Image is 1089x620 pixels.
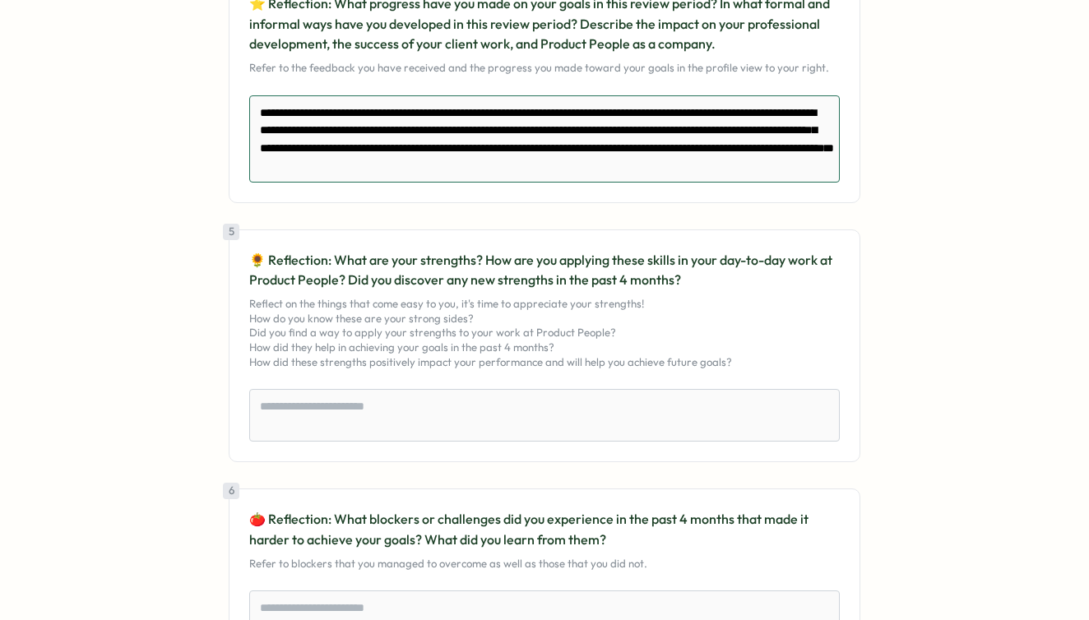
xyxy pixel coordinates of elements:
[249,557,840,571] p: Refer to blockers that you managed to overcome as well as those that you did not.
[223,224,239,240] div: 5
[249,61,840,76] p: Refer to the feedback you have received and the progress you made toward your goals in the profil...
[249,509,840,550] p: 🍅 Reflection: What blockers or challenges did you experience in the past 4 months that made it ha...
[249,297,840,369] p: Reflect on the things that come easy to you, it's time to appreciate your strengths! How do you k...
[223,483,239,499] div: 6
[249,250,840,291] p: 🌻 Reflection: What are your strengths? How are you applying these skills in your day-to-day work ...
